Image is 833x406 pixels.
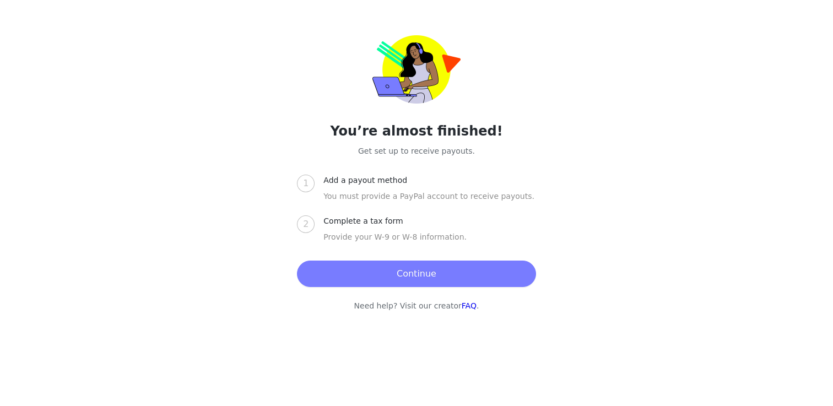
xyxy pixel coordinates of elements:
span: 1 [303,178,309,188]
img: trolley-payout-onboarding.png [372,35,461,104]
div: Complete a tax form [323,215,412,227]
button: Continue [297,261,535,287]
div: Add a payout method [323,175,416,186]
a: FAQ [462,301,477,310]
h2: You’re almost finished! [237,121,596,141]
span: 2 [303,219,309,229]
p: Need help? Visit our creator . [237,300,596,312]
div: Provide your W-9 or W-8 information. [323,231,535,256]
p: Get set up to receive payouts. [237,145,596,157]
div: You must provide a PayPal account to receive payouts. [323,191,535,215]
